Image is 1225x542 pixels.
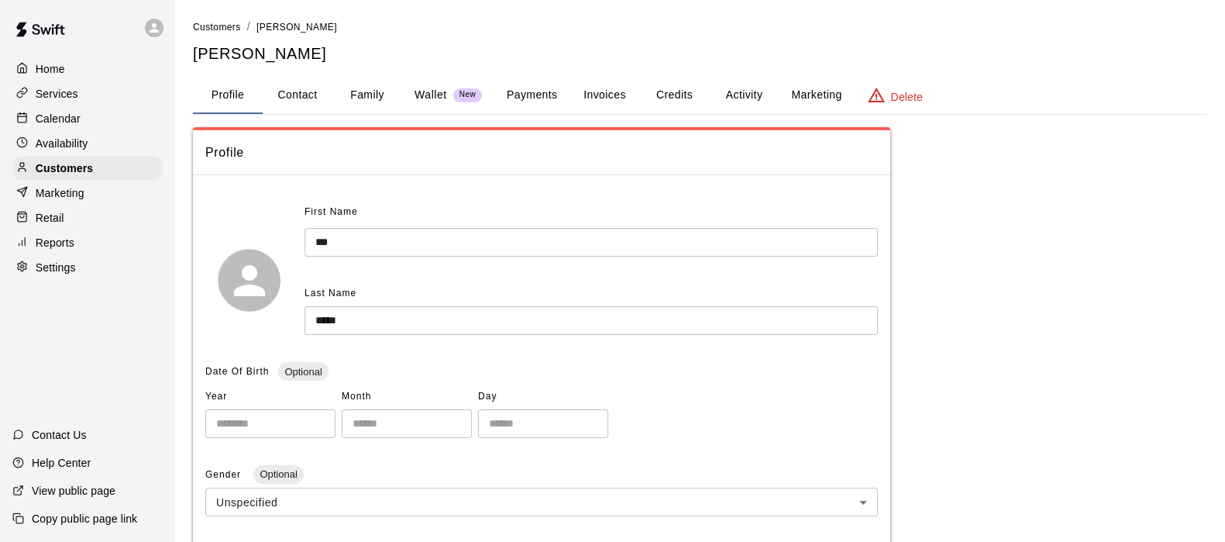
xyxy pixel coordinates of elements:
[779,77,854,114] button: Marketing
[12,206,162,230] a: Retail
[32,455,91,471] p: Help Center
[36,136,88,151] p: Availability
[12,256,162,279] a: Settings
[891,89,923,105] p: Delete
[205,469,244,480] span: Gender
[247,19,250,35] li: /
[36,111,81,126] p: Calendar
[12,132,162,155] a: Availability
[193,77,263,114] button: Profile
[193,77,1206,114] div: basic tabs example
[36,185,84,201] p: Marketing
[342,385,472,409] span: Month
[32,511,137,526] p: Copy public page link
[305,288,356,299] span: Last Name
[12,181,162,205] a: Marketing
[193,20,241,33] a: Customers
[332,77,402,114] button: Family
[256,22,337,33] span: [PERSON_NAME]
[32,483,115,499] p: View public page
[193,22,241,33] span: Customers
[494,77,569,114] button: Payments
[12,82,162,105] a: Services
[639,77,709,114] button: Credits
[36,260,76,275] p: Settings
[36,235,74,250] p: Reports
[478,385,608,409] span: Day
[36,61,65,77] p: Home
[205,366,269,377] span: Date Of Birth
[12,107,162,130] a: Calendar
[569,77,639,114] button: Invoices
[193,43,1206,64] h5: [PERSON_NAME]
[12,157,162,180] a: Customers
[453,90,482,100] span: New
[36,161,93,176] p: Customers
[305,200,358,225] span: First Name
[205,385,335,409] span: Year
[709,77,779,114] button: Activity
[193,19,1206,36] nav: breadcrumb
[205,488,878,516] div: Unspecified
[278,366,328,378] span: Optional
[12,231,162,254] a: Reports
[12,57,162,81] a: Home
[253,468,303,480] span: Optional
[32,427,87,443] p: Contact Us
[205,143,878,163] span: Profile
[36,210,64,226] p: Retail
[263,77,332,114] button: Contact
[415,87,447,103] p: Wallet
[36,86,78,102] p: Services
